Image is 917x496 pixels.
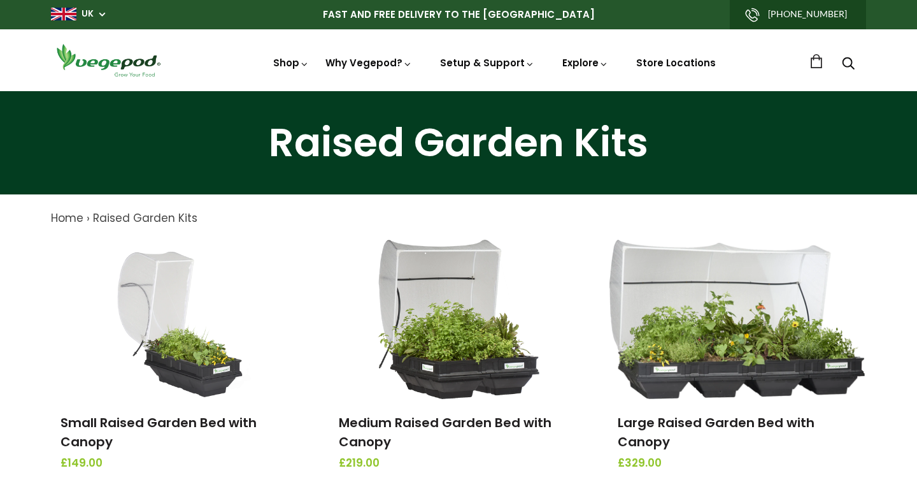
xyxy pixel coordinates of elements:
img: Medium Raised Garden Bed with Canopy [378,240,539,399]
span: › [87,210,90,226]
span: £149.00 [60,455,299,472]
span: £329.00 [618,455,857,472]
a: Search [842,58,855,71]
a: Why Vegepod? [325,56,412,69]
a: Shop [273,56,309,69]
a: Home [51,210,83,226]
a: Large Raised Garden Bed with Canopy [618,414,814,451]
a: Raised Garden Kits [93,210,197,226]
a: Store Locations [636,56,716,69]
img: Vegepod [51,42,166,78]
span: £219.00 [339,455,578,472]
a: UK [82,8,94,20]
img: gb_large.png [51,8,76,20]
nav: breadcrumbs [51,210,866,227]
a: Setup & Support [440,56,534,69]
h1: Raised Garden Kits [16,123,901,163]
a: Small Raised Garden Bed with Canopy [60,414,257,451]
a: Explore [562,56,608,69]
img: Small Raised Garden Bed with Canopy [104,240,256,399]
a: Medium Raised Garden Bed with Canopy [339,414,551,451]
img: Large Raised Garden Bed with Canopy [609,240,864,399]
